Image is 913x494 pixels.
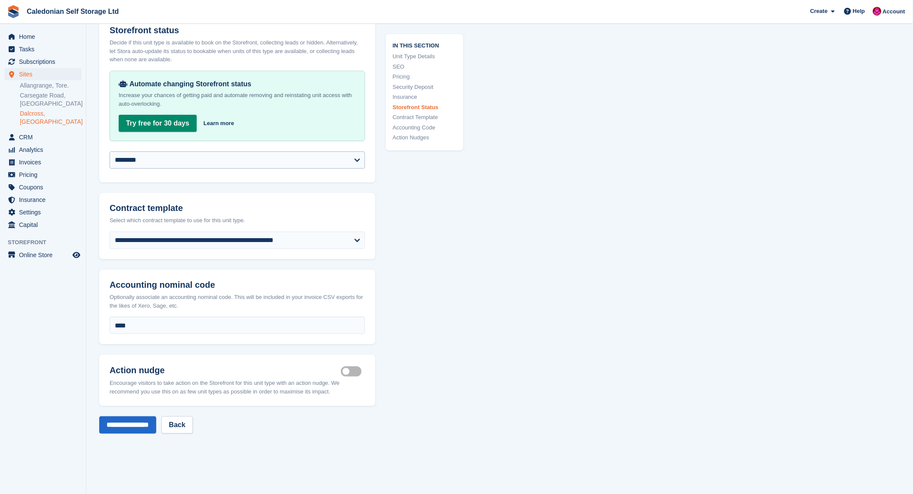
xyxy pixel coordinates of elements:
div: Decide if this unit type is available to book on the Storefront, collecting leads or hidden. Alte... [110,38,365,64]
a: menu [4,181,82,193]
a: Pricing [393,72,456,81]
span: Invoices [19,156,71,168]
a: menu [4,169,82,181]
span: Home [19,31,71,43]
h2: Contract template [110,203,365,213]
span: Sites [19,68,71,80]
a: Caledonian Self Storage Ltd [23,4,122,19]
a: menu [4,131,82,143]
div: Optionally associate an accounting nominal code. This will be included in your invoice CSV export... [110,293,365,310]
a: menu [4,56,82,68]
span: Help [853,7,865,16]
span: Create [810,7,828,16]
span: In this section [393,41,456,49]
a: menu [4,68,82,80]
span: Account [883,7,905,16]
a: menu [4,206,82,218]
a: menu [4,194,82,206]
span: Analytics [19,144,71,156]
span: Insurance [19,194,71,206]
a: Carsegate Road, [GEOGRAPHIC_DATA] [20,91,82,108]
img: stora-icon-8386f47178a22dfd0bd8f6a31ec36ba5ce8667c1dd55bd0f319d3a0aa187defe.svg [7,5,20,18]
a: Accounting Code [393,123,456,132]
a: Try free for 30 days [119,115,197,132]
p: Increase your chances of getting paid and automate removing and reinstating unit access with auto... [119,91,356,108]
a: Unit Type Details [393,52,456,61]
div: Automate changing Storefront status [119,80,356,88]
a: menu [4,219,82,231]
a: Insurance [393,93,456,101]
span: Storefront [8,238,86,247]
div: Select which contract template to use for this unit type. [110,216,365,225]
a: menu [4,156,82,168]
label: Is active [341,371,365,372]
span: CRM [19,131,71,143]
img: Donald Mathieson [873,7,882,16]
a: Preview store [71,250,82,260]
a: menu [4,144,82,156]
h2: Storefront status [110,25,365,35]
span: Online Store [19,249,71,261]
span: Capital [19,219,71,231]
a: Contract Template [393,113,456,122]
h2: Accounting nominal code [110,280,365,290]
a: menu [4,43,82,55]
span: Subscriptions [19,56,71,68]
a: menu [4,249,82,261]
a: Dalcross, [GEOGRAPHIC_DATA] [20,110,82,126]
a: Storefront Status [393,103,456,111]
a: Security Deposit [393,82,456,91]
a: Action Nudges [393,133,456,142]
span: Tasks [19,43,71,55]
a: Allangrange, Tore. [20,82,82,90]
a: Back [161,416,192,434]
span: Settings [19,206,71,218]
a: Learn more [204,119,234,128]
h2: Action nudge [110,365,341,375]
a: SEO [393,62,456,71]
span: Coupons [19,181,71,193]
a: menu [4,31,82,43]
span: Pricing [19,169,71,181]
div: Encourage visitors to take action on the Storefront for this unit type with an action nudge. We r... [110,379,365,396]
